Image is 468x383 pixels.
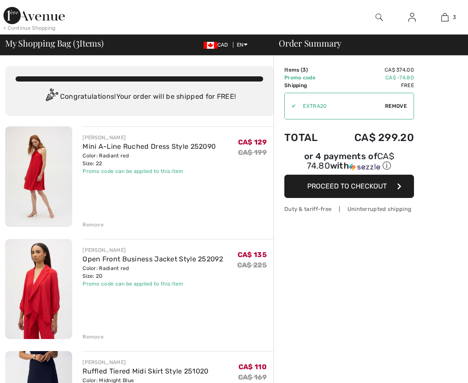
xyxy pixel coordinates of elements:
div: Remove [83,221,104,229]
a: Open Front Business Jacket Style 252092 [83,255,223,263]
div: or 4 payments ofCA$ 74.80withSezzle Click to learn more about Sezzle [284,152,414,175]
div: Promo code can be applied to this item [83,280,223,288]
img: 1ère Avenue [3,7,65,24]
div: [PERSON_NAME] [83,358,208,366]
img: Open Front Business Jacket Style 252092 [5,239,72,339]
div: ✔ [285,102,296,110]
td: Promo code [284,74,331,82]
div: < Continue Shopping [3,24,56,32]
button: Proceed to Checkout [284,175,414,198]
span: 3 [76,37,80,48]
s: CA$ 169 [238,373,267,381]
input: Promo code [296,93,385,119]
img: Mini A-Line Ruched Dress Style 252090 [5,126,72,227]
span: CA$ 129 [238,138,267,146]
img: Canadian Dollar [204,42,217,49]
a: Ruffled Tiered Midi Skirt Style 251020 [83,367,208,375]
a: Mini A-Line Ruched Dress Style 252090 [83,142,216,151]
div: or 4 payments of with [284,152,414,172]
a: 3 [429,12,461,22]
td: CA$ 299.20 [331,123,414,152]
img: Congratulation2.svg [43,88,60,106]
div: Remove [83,333,104,341]
div: Congratulations! Your order will be shipped for FREE! [16,88,263,106]
div: [PERSON_NAME] [83,246,223,254]
span: EN [237,42,248,48]
span: Proceed to Checkout [307,182,387,190]
td: Total [284,123,331,152]
div: Duty & tariff-free | Uninterrupted shipping [284,205,414,213]
s: CA$ 225 [237,261,267,269]
img: Sezzle [349,163,380,171]
td: Items ( ) [284,66,331,74]
span: CA$ 135 [238,251,267,259]
span: 3 [453,13,456,21]
div: [PERSON_NAME] [83,134,216,141]
td: CA$ -74.80 [331,74,414,82]
img: My Bag [441,12,449,22]
s: CA$ 199 [238,148,267,157]
span: Remove [385,102,407,110]
td: Free [331,82,414,89]
div: Promo code can be applied to this item [83,167,216,175]
span: My Shopping Bag ( Items) [5,39,104,47]
span: CAD [204,42,232,48]
img: My Info [408,12,416,22]
div: Color: Radiant red Size: 22 [83,152,216,167]
img: search the website [376,12,383,22]
div: Order Summary [268,39,463,47]
td: Shipping [284,82,331,89]
span: 3 [302,67,306,73]
span: CA$ 74.80 [307,151,394,171]
div: Color: Radiant red Size: 20 [83,264,223,280]
a: Sign In [401,12,423,23]
span: CA$ 110 [239,363,267,371]
td: CA$ 374.00 [331,66,414,74]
